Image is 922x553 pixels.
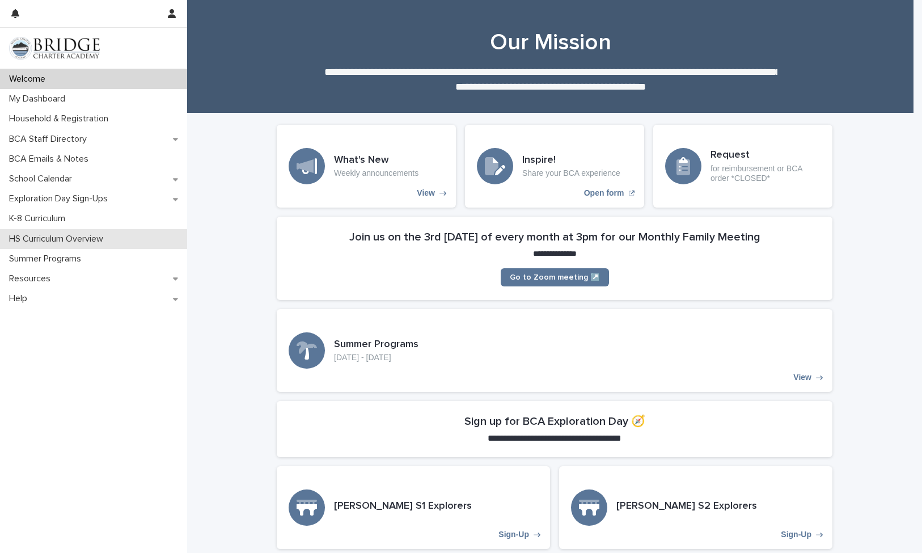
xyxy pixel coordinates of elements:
[349,230,760,244] h2: Join us on the 3rd [DATE] of every month at 3pm for our Monthly Family Meeting
[334,168,418,178] p: Weekly announcements
[5,74,54,85] p: Welcome
[277,309,832,392] a: View
[710,164,821,183] p: for reimbursement or BCA order *CLOSED*
[498,530,529,539] p: Sign-Up
[5,213,74,224] p: K-8 Curriculum
[616,500,757,513] h3: [PERSON_NAME] S2 Explorers
[334,154,418,167] h3: What's New
[793,373,811,382] p: View
[9,37,100,60] img: V1C1m3IdTEidaUdm9Hs0
[5,293,36,304] p: Help
[5,134,96,145] p: BCA Staff Directory
[273,29,828,56] h1: Our Mission
[5,94,74,104] p: My Dashboard
[501,268,609,286] a: Go to Zoom meeting ↗️
[5,193,117,204] p: Exploration Day Sign-Ups
[5,234,112,244] p: HS Curriculum Overview
[465,125,644,208] a: Open form
[710,149,821,162] h3: Request
[781,530,811,539] p: Sign-Up
[334,339,418,351] h3: Summer Programs
[5,273,60,284] p: Resources
[522,168,620,178] p: Share your BCA experience
[464,415,645,428] h2: Sign up for BCA Exploration Day 🧭
[334,353,418,362] p: [DATE] - [DATE]
[277,125,456,208] a: View
[559,466,832,549] a: Sign-Up
[5,254,90,264] p: Summer Programs
[277,466,550,549] a: Sign-Up
[334,500,472,513] h3: [PERSON_NAME] S1 Explorers
[510,273,600,281] span: Go to Zoom meeting ↗️
[584,188,624,198] p: Open form
[5,113,117,124] p: Household & Registration
[5,174,81,184] p: School Calendar
[5,154,98,164] p: BCA Emails & Notes
[522,154,620,167] h3: Inspire!
[417,188,435,198] p: View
